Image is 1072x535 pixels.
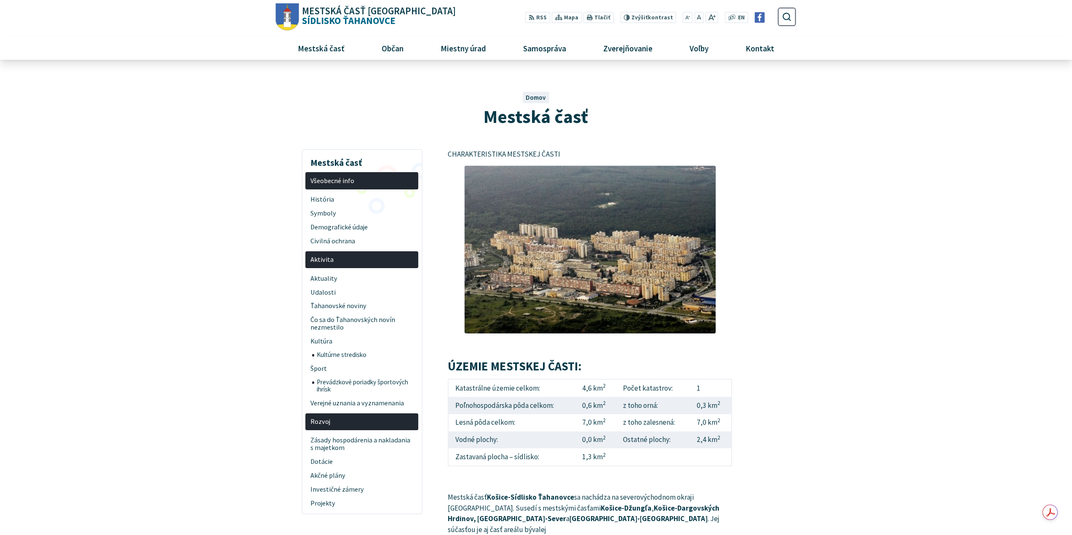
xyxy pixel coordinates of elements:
a: Rozvoj [305,413,418,431]
span: ÚZEMIE MESTSKEJ ČASTI: [448,359,582,374]
span: Zvýšiť [631,14,648,21]
span: Šport [310,362,414,375]
strong: [GEOGRAPHIC_DATA]-[GEOGRAPHIC_DATA] [569,514,708,523]
span: Všeobecné info [310,174,414,188]
span: Mestská časť [GEOGRAPHIC_DATA] [302,6,456,16]
span: kontrast [631,14,673,21]
a: Ťahanovské noviny [305,299,418,313]
span: Mestská časť [484,105,588,128]
td: 0,0 km [576,431,617,449]
button: Nastaviť pôvodnú veľkosť písma [694,12,703,23]
span: Rozvoj [310,415,414,429]
img: Prejsť na domovskú stránku [276,3,299,31]
a: Šport [305,362,418,375]
td: 1,3 km [576,448,617,466]
a: Aktuality [305,271,418,285]
span: Kultúrne stredisko [317,349,414,362]
a: Verejné uznania a vyznamenania [305,396,418,410]
a: Občan [366,37,419,59]
td: 1 [690,379,732,397]
a: Všeobecné info [305,172,418,189]
a: Projekty [305,496,418,510]
td: 7,0 km [690,414,732,431]
a: Civilná ochrana [305,234,418,248]
td: 0,6 km [576,397,617,414]
span: Kontakt [743,37,778,59]
a: Dotácie [305,455,418,468]
td: Lesná pôda celkom: [448,414,575,431]
span: Verejné uznania a vyznamenania [310,396,414,410]
span: Prevádzkové poriadky športových ihrísk [317,375,414,396]
button: Zvýšiťkontrast [620,12,676,23]
a: Čo sa do Ťahanovských novín nezmestilo [305,313,418,335]
strong: Košice-Džungľa [601,503,652,513]
a: Kultúrne stredisko [312,349,419,362]
span: Mestská časť [294,37,348,59]
a: Kontakt [730,37,790,59]
span: Aktivita [310,253,414,267]
a: Kultúra [305,335,418,349]
td: 4,6 km [576,379,617,397]
a: EN [736,13,747,22]
a: Udalosti [305,285,418,299]
a: Zverejňovanie [588,37,668,59]
span: Čo sa do Ťahanovských novín nezmestilo [310,313,414,335]
span: Symboly [310,206,414,220]
span: Akčné plány [310,468,414,482]
a: Zásady hospodárenia a nakladania s majetkom [305,434,418,455]
a: Investičné zámery [305,482,418,496]
span: Tlačiť [594,14,610,21]
sup: 2 [717,417,720,423]
a: Mestská časť [282,37,360,59]
a: Akčné plány [305,468,418,482]
a: História [305,192,418,206]
a: Demografické údaje [305,220,418,234]
span: Voľby [687,37,712,59]
span: Miestny úrad [437,37,489,59]
sup: 2 [717,399,720,406]
td: 0,3 km [690,397,732,414]
span: Samospráva [520,37,569,59]
td: Ostatné plochy: [617,431,690,449]
span: Civilná ochrana [310,234,414,248]
span: Sídlisko Ťahanovce [299,6,456,26]
button: Zväčšiť veľkosť písma [705,12,718,23]
td: z toho zalesnená: [617,414,690,431]
img: Prejsť na Facebook stránku [754,12,765,23]
span: Investičné zámery [310,482,414,496]
span: Občan [378,37,406,59]
a: Symboly [305,206,418,220]
span: Dotácie [310,455,414,468]
td: Počet katastrov: [617,379,690,397]
span: História [310,192,414,206]
sup: 2 [603,382,605,389]
td: Katastrálne územie celkom: [448,379,575,397]
span: Ťahanovské noviny [310,299,414,313]
span: Zásady hospodárenia a nakladania s majetkom [310,434,414,455]
sup: 2 [603,399,605,406]
a: Prevádzkové poriadky športových ihrísk [312,375,419,396]
td: Vodné plochy: [448,431,575,449]
td: Zastavaná plocha – sídlisko: [448,448,575,466]
sup: 2 [603,451,605,458]
p: CHARAKTERISTIKA MESTSKEJ ČASTI [448,149,732,160]
button: Zmenšiť veľkosť písma [683,12,693,23]
td: Poľnohospodárska pôda celkom: [448,397,575,414]
td: 2,4 km [690,431,732,449]
button: Tlačiť [583,12,614,23]
a: Domov [526,93,546,101]
span: Demografické údaje [310,220,414,234]
h3: Mestská časť [305,152,418,169]
span: Mapa [564,13,578,22]
a: Samospráva [508,37,582,59]
span: Aktuality [310,271,414,285]
td: 7,0 km [576,414,617,431]
sup: 2 [603,417,605,423]
td: z toho orná: [617,397,690,414]
a: RSS [525,12,550,23]
a: Aktivita [305,251,418,269]
span: EN [738,13,745,22]
a: Miestny úrad [425,37,501,59]
span: RSS [536,13,547,22]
